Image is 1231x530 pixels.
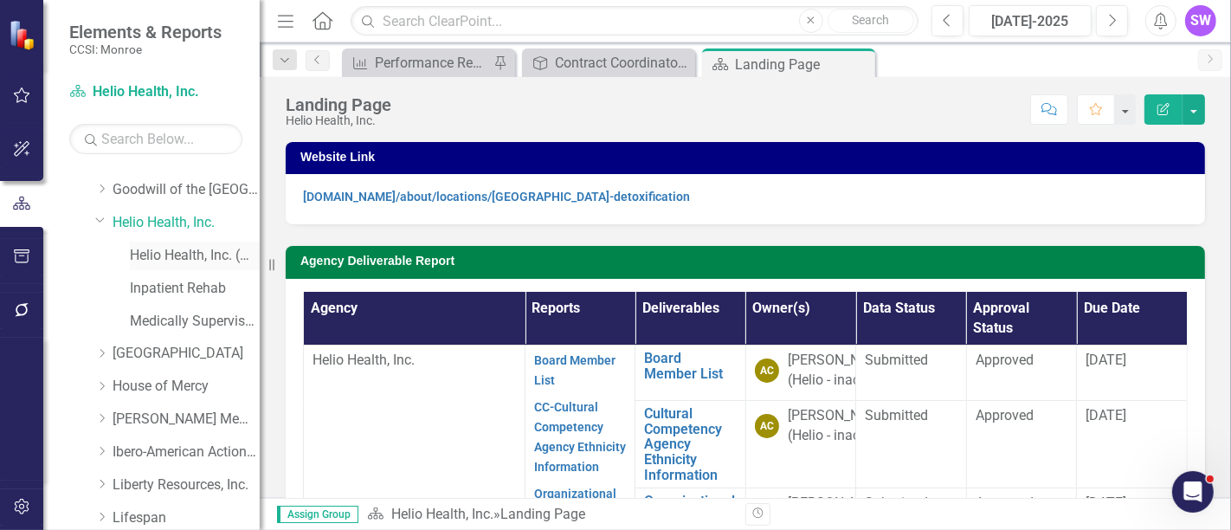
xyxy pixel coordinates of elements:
[745,346,855,401] td: Double-Click to Edit
[755,359,779,383] div: AC
[788,351,892,391] div: [PERSON_NAME] (Helio - inactive)
[286,95,391,114] div: Landing Page
[1185,5,1216,36] button: SW
[856,401,966,488] td: Double-Click to Edit
[375,52,489,74] div: Performance Report
[534,400,626,474] a: CC-Cultural Competency Agency Ethnicity Information
[130,246,260,266] a: Helio Health, Inc. (MCOMH Internal)
[351,6,918,36] input: Search ClearPoint...
[286,114,391,127] div: Helio Health, Inc.
[69,22,222,42] span: Elements & Reports
[644,406,736,482] a: Cultural Competency Agency Ethnicity Information
[976,407,1034,423] span: Approved
[635,346,745,401] td: Double-Click to Edit Right Click for Context Menu
[346,52,489,74] a: Performance Report
[526,52,691,74] a: Contract Coordinator Review
[534,487,616,520] a: Organizational Chart
[113,508,260,528] a: Lifespan
[500,506,585,522] div: Landing Page
[966,401,1076,488] td: Double-Click to Edit
[976,494,1034,511] span: Approved
[865,494,928,511] span: Submitted
[113,475,260,495] a: Liberty Resources, Inc.
[130,279,260,299] a: Inpatient Rehab
[976,352,1034,368] span: Approved
[367,505,732,525] div: »
[303,190,690,204] a: [DOMAIN_NAME]/about/locations/[GEOGRAPHIC_DATA]-detoxification
[9,19,39,49] img: ClearPoint Strategy
[1086,407,1126,423] span: [DATE]
[300,255,1196,268] h3: Agency Deliverable Report
[852,13,889,27] span: Search
[735,54,871,75] div: Landing Page
[113,344,260,364] a: [GEOGRAPHIC_DATA]
[130,312,260,332] a: Medically Supervised Withdrawal Residence
[113,410,260,430] a: [PERSON_NAME] Memorial Institute, Inc.
[277,506,358,523] span: Assign Group
[113,213,260,233] a: Helio Health, Inc.
[828,9,914,33] button: Search
[534,353,615,387] a: Board Member List
[113,377,260,397] a: House of Mercy
[969,5,1092,36] button: [DATE]-2025
[1086,494,1126,511] span: [DATE]
[69,42,222,56] small: CCSI: Monroe
[644,351,736,381] a: Board Member List
[391,506,493,522] a: Helio Health, Inc.
[865,407,928,423] span: Submitted
[1077,346,1188,401] td: Double-Click to Edit
[69,124,242,154] input: Search Below...
[313,351,516,371] p: Helio Health, Inc.
[555,52,691,74] div: Contract Coordinator Review
[1172,471,1214,513] iframe: Intercom live chat
[788,406,892,446] div: [PERSON_NAME] (Helio - inactive)
[300,151,1196,164] h3: Website Link
[745,401,855,488] td: Double-Click to Edit
[1086,352,1126,368] span: [DATE]
[975,11,1086,32] div: [DATE]-2025
[1077,401,1188,488] td: Double-Click to Edit
[755,414,779,438] div: AC
[69,82,242,102] a: Helio Health, Inc.
[865,352,928,368] span: Submitted
[113,443,260,462] a: Ibero-American Action League, Inc.
[966,346,1076,401] td: Double-Click to Edit
[856,346,966,401] td: Double-Click to Edit
[635,401,745,488] td: Double-Click to Edit Right Click for Context Menu
[644,494,736,524] a: Organizational Chart
[113,180,260,200] a: Goodwill of the [GEOGRAPHIC_DATA]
